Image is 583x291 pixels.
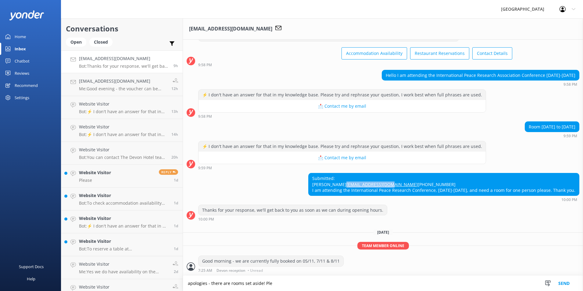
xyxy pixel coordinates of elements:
[563,83,577,86] strong: 9:58 PM
[171,109,178,114] span: Sep 16 2025 05:29pm (UTC +12:00) Pacific/Auckland
[79,155,167,160] p: Bot: You can contact The Devon Hotel team at [PHONE_NUMBER] or 0800 843 338, or by emailing [EMAI...
[174,223,178,228] span: Sep 15 2025 07:08pm (UTC +12:00) Pacific/Auckland
[198,63,512,67] div: Sep 16 2025 09:58pm (UTC +12:00) Pacific/Auckland
[525,122,579,132] div: Room [DATE] to [DATE]
[183,276,583,291] textarea: apologies - there are rooms set aside! Ple
[198,63,212,67] strong: 9:58 PM
[61,165,183,188] a: Website VisitorPleaseReply1d
[171,86,178,91] span: Sep 16 2025 07:16pm (UTC +12:00) Pacific/Auckland
[9,10,44,20] img: yonder-white-logo.png
[79,238,169,245] h4: Website Visitor
[61,256,183,279] a: Website VisitorMe:Yes we do have availability on the [DATE] in 2 x Deluxe Twin Queen Studio rooms...
[342,47,407,59] button: Accommodation Availability
[374,230,393,235] span: [DATE]
[61,119,183,142] a: Website VisitorBot:⚡ I don't have an answer for that in my knowledge base. Please try and rephras...
[19,260,44,273] div: Support Docs
[89,38,113,47] div: Closed
[79,284,168,290] h4: Website Visitor
[199,256,343,266] div: Good morning - we are currently fully booked on 05/11, 7/11 & 8/11
[248,269,263,272] span: • Unread
[563,134,577,138] strong: 9:59 PM
[189,25,272,33] h3: [EMAIL_ADDRESS][DOMAIN_NAME]
[61,142,183,165] a: Website VisitorBot:You can contact The Devon Hotel team at [PHONE_NUMBER] or 0800 843 338, or by ...
[79,215,169,222] h4: Website Visitor
[27,273,35,285] div: Help
[216,269,245,272] span: Devon reception
[171,155,178,160] span: Sep 16 2025 11:14am (UTC +12:00) Pacific/Auckland
[66,23,178,34] h2: Conversations
[61,50,183,73] a: [EMAIL_ADDRESS][DOMAIN_NAME]Bot:Thanks for your response, we'll get back to you as soon as we can...
[79,169,111,176] h4: Website Visitor
[79,178,111,183] p: Please
[79,124,167,130] h4: Website Visitor
[199,141,486,152] div: ⚡ I don't have an answer for that in my knowledge base. Please try and rephrase your question, I ...
[199,205,387,215] div: Thanks for your response, we'll get back to you as soon as we can during opening hours.
[66,38,86,47] div: Open
[15,79,38,92] div: Recommend
[174,269,178,274] span: Sep 14 2025 02:37pm (UTC +12:00) Pacific/Auckland
[553,276,575,291] button: Send
[198,217,387,221] div: Sep 16 2025 10:00pm (UTC +12:00) Pacific/Auckland
[79,146,167,153] h4: Website Visitor
[198,269,212,272] strong: 7:25 AM
[357,242,409,250] span: Team member online
[15,43,26,55] div: Inbox
[199,90,486,100] div: ⚡ I don't have an answer for that in my knowledge base. Please try and rephrase your question, I ...
[198,166,486,170] div: Sep 16 2025 09:59pm (UTC +12:00) Pacific/Auckland
[198,217,214,221] strong: 10:00 PM
[15,31,26,43] div: Home
[173,63,178,68] span: Sep 16 2025 10:00pm (UTC +12:00) Pacific/Auckland
[79,223,169,229] p: Bot: ⚡ I don't have an answer for that in my knowledge base. Please try and rephrase your questio...
[61,96,183,119] a: Website VisitorBot:⚡ I don't have an answer for that in my knowledge base. Please try and rephras...
[382,70,579,81] div: Hello I am attending the International Peace Research Association Conference [DATE]-[DATE]
[525,134,579,138] div: Sep 16 2025 09:59pm (UTC +12:00) Pacific/Auckland
[79,269,168,275] p: Me: Yes we do have availability on the [DATE] in 2 x Deluxe Twin Queen Studio rooms - Rate is $16...
[198,114,486,118] div: Sep 16 2025 09:58pm (UTC +12:00) Pacific/Auckland
[410,47,469,59] button: Restaurant Reservations
[79,101,167,107] h4: Website Visitor
[79,86,167,92] p: Me: Good evening - the voucher can be used within a month of the birth date.
[79,192,169,199] h4: Website Visitor
[472,47,512,59] button: Contact Details
[561,198,577,202] strong: 10:00 PM
[79,63,169,69] p: Bot: Thanks for your response, we'll get back to you as soon as we can during opening hours.
[199,100,486,112] button: 📩 Contact me by email
[15,67,29,79] div: Reviews
[174,200,178,206] span: Sep 15 2025 10:41pm (UTC +12:00) Pacific/Auckland
[79,261,168,268] h4: Website Visitor
[15,55,30,67] div: Chatbot
[346,181,418,187] a: [EMAIL_ADDRESS][DOMAIN_NAME]
[61,233,183,256] a: Website VisitorBot:To reserve a table at [GEOGRAPHIC_DATA], visit [URL][DOMAIN_NAME] and choose y...
[79,78,167,84] h4: [EMAIL_ADDRESS][DOMAIN_NAME]
[382,82,579,86] div: Sep 16 2025 09:58pm (UTC +12:00) Pacific/Auckland
[174,178,178,183] span: Sep 16 2025 06:09am (UTC +12:00) Pacific/Auckland
[61,210,183,233] a: Website VisitorBot:⚡ I don't have an answer for that in my knowledge base. Please try and rephras...
[79,109,167,114] p: Bot: ⚡ I don't have an answer for that in my knowledge base. Please try and rephrase your questio...
[79,55,169,62] h4: [EMAIL_ADDRESS][DOMAIN_NAME]
[198,166,212,170] strong: 9:59 PM
[15,92,29,104] div: Settings
[159,169,178,175] span: Reply
[79,246,169,252] p: Bot: To reserve a table at [GEOGRAPHIC_DATA], visit [URL][DOMAIN_NAME] and choose your preferred ...
[61,188,183,210] a: Website VisitorBot:To check accommodation availability and make a booking, please visit [URL][DOM...
[79,132,167,137] p: Bot: ⚡ I don't have an answer for that in my knowledge base. Please try and rephrase your questio...
[61,73,183,96] a: [EMAIL_ADDRESS][DOMAIN_NAME]Me:Good evening - the voucher can be used within a month of the birth...
[174,246,178,251] span: Sep 15 2025 04:30pm (UTC +12:00) Pacific/Auckland
[171,132,178,137] span: Sep 16 2025 05:21pm (UTC +12:00) Pacific/Auckland
[199,152,486,164] button: 📩 Contact me by email
[198,268,344,272] div: Sep 17 2025 07:25am (UTC +12:00) Pacific/Auckland
[309,173,579,196] div: Submitted: [PERSON_NAME] [PHONE_NUMBER] I am attending the International Peace Research Conferenc...
[89,38,116,45] a: Closed
[308,197,579,202] div: Sep 16 2025 10:00pm (UTC +12:00) Pacific/Auckland
[198,115,212,118] strong: 9:58 PM
[66,38,89,45] a: Open
[79,200,169,206] p: Bot: To check accommodation availability and make a booking, please visit [URL][DOMAIN_NAME].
